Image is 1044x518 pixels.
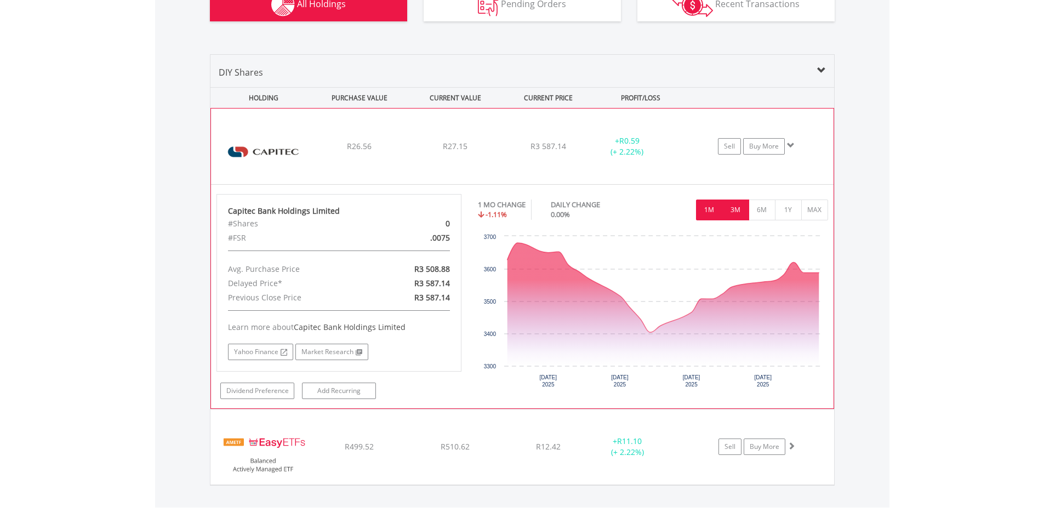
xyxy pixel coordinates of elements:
[754,374,772,388] text: [DATE] 2025
[801,200,828,220] button: MAX
[683,374,700,388] text: [DATE] 2025
[744,439,785,455] a: Buy More
[409,88,503,108] div: CURRENT VALUE
[536,441,561,452] span: R12.42
[220,291,379,305] div: Previous Close Price
[619,135,640,146] span: R0.59
[443,141,467,151] span: R27.15
[484,331,497,337] text: 3400
[478,231,828,395] div: Chart. Highcharts interactive chart.
[220,262,379,276] div: Avg. Purchase Price
[294,322,406,332] span: Capitec Bank Holdings Limited
[441,441,470,452] span: R510.62
[216,423,310,482] img: EQU.ZA.EASYBF.png
[586,135,668,157] div: + (+ 2.22%)
[211,88,311,108] div: HOLDING
[228,322,450,333] div: Learn more about
[345,441,374,452] span: R499.52
[379,231,458,245] div: .0075
[484,266,497,272] text: 3600
[530,141,566,151] span: R3 587.14
[617,436,642,446] span: R11.10
[228,344,293,360] a: Yahoo Finance
[216,122,311,181] img: EQU.ZA.CPI.png
[486,209,507,219] span: -1.11%
[220,217,379,231] div: #Shares
[484,363,497,369] text: 3300
[722,200,749,220] button: 3M
[775,200,802,220] button: 1Y
[414,264,450,274] span: R3 508.88
[295,344,368,360] a: Market Research
[504,88,591,108] div: CURRENT PRICE
[540,374,557,388] text: [DATE] 2025
[219,66,263,78] span: DIY Shares
[718,439,741,455] a: Sell
[478,200,526,210] div: 1 MO CHANGE
[743,138,785,155] a: Buy More
[414,278,450,288] span: R3 587.14
[586,436,669,458] div: + (+ 2.22%)
[551,209,570,219] span: 0.00%
[347,141,372,151] span: R26.56
[551,200,638,210] div: DAILY CHANGE
[414,292,450,303] span: R3 587.14
[228,206,450,217] div: Capitec Bank Holdings Limited
[484,234,497,240] text: 3700
[302,383,376,399] a: Add Recurring
[611,374,629,388] text: [DATE] 2025
[594,88,688,108] div: PROFIT/LOSS
[220,276,379,291] div: Delayed Price*
[484,299,497,305] text: 3500
[220,231,379,245] div: #FSR
[718,138,741,155] a: Sell
[749,200,775,220] button: 6M
[696,200,723,220] button: 1M
[478,231,828,395] svg: Interactive chart
[313,88,407,108] div: PURCHASE VALUE
[220,383,294,399] a: Dividend Preference
[379,217,458,231] div: 0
